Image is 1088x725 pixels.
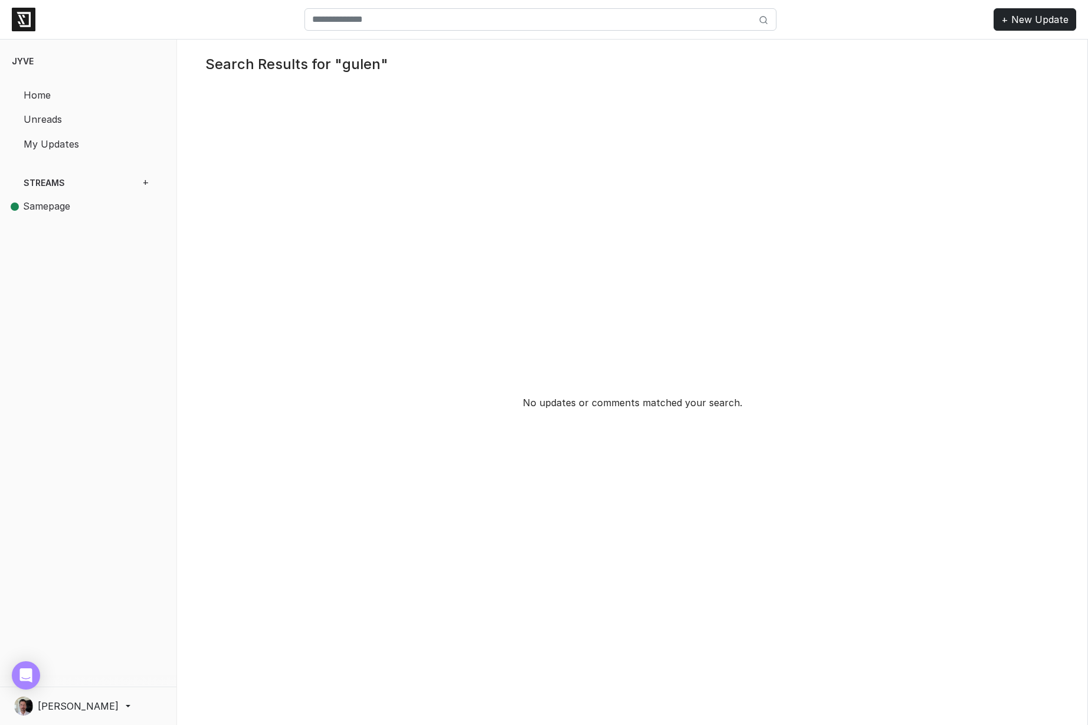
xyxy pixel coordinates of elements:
[139,175,153,188] span: +
[24,177,117,189] span: Streams
[12,8,35,31] img: logo-6ba331977e59facfbff2947a2e854c94a5e6b03243a11af005d3916e8cc67d17.png
[205,54,388,71] h4: Search Results for "gulen"
[14,697,162,716] a: [PERSON_NAME]
[24,112,136,126] span: Unreads
[994,8,1076,31] a: + New Update
[23,200,70,212] span: Samepage
[14,107,162,132] a: Unreads
[24,88,136,102] span: Home
[14,131,162,156] a: My Updates
[38,699,119,713] span: [PERSON_NAME]
[24,137,136,151] span: My Updates
[12,661,40,690] div: Open Intercom Messenger
[129,170,162,194] a: +
[14,170,126,194] a: Streams
[12,56,34,66] span: Jyve
[14,697,33,716] img: Paul Wicker
[14,82,162,107] a: Home
[523,397,742,409] span: No updates or comments matched your search.
[11,199,136,214] span: Samepage
[5,194,162,219] a: Samepage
